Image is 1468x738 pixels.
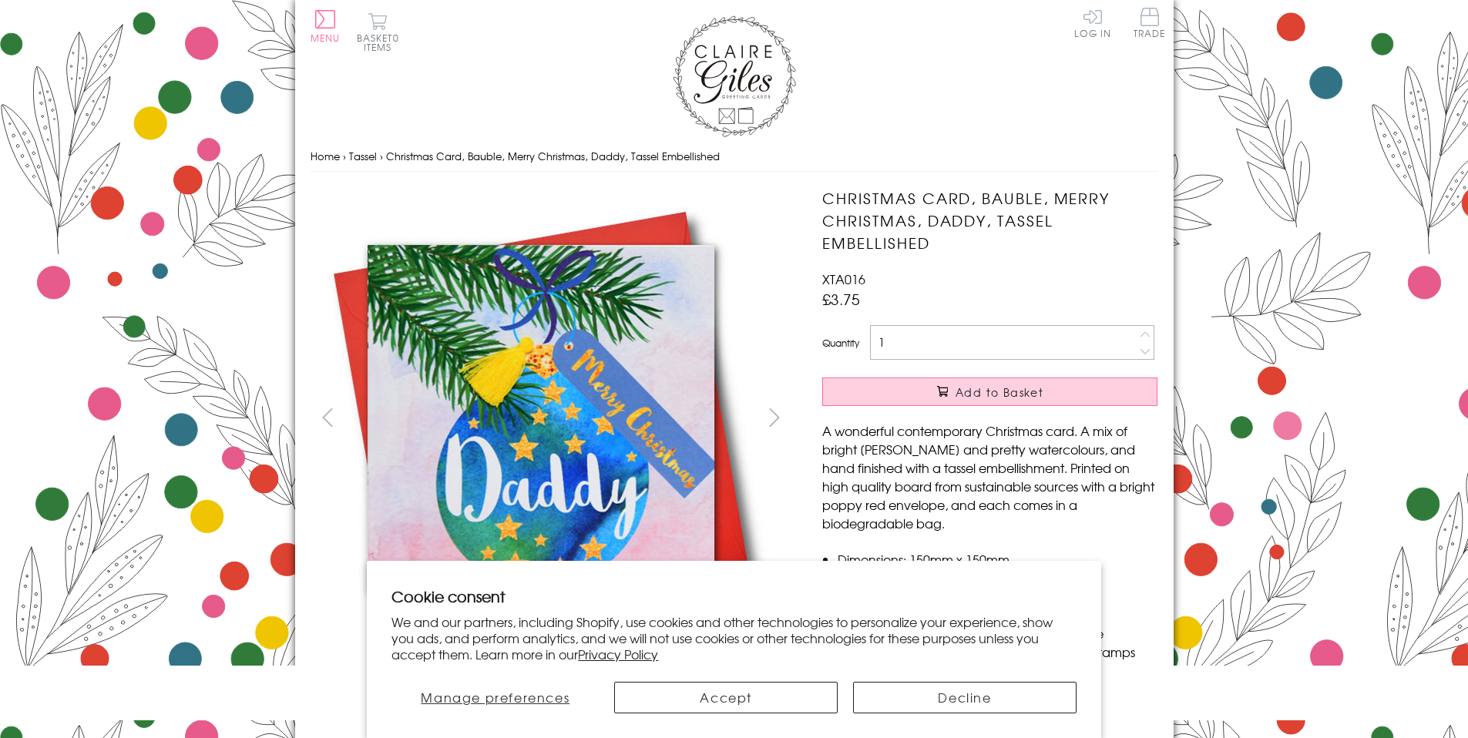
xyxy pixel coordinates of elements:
[343,149,346,163] span: ›
[822,377,1157,406] button: Add to Basket
[853,682,1077,713] button: Decline
[311,31,341,45] span: Menu
[757,400,791,434] button: next
[310,187,772,649] img: Christmas Card, Bauble, Merry Christmas, Daddy, Tassel Embellished
[791,187,1254,649] img: Christmas Card, Bauble, Merry Christmas, Daddy, Tassel Embellished
[822,288,860,310] span: £3.75
[311,141,1158,173] nav: breadcrumbs
[1074,8,1111,38] a: Log In
[421,688,569,706] span: Manage preferences
[1134,8,1166,41] a: Trade
[311,400,345,434] button: prev
[1134,8,1166,38] span: Trade
[357,12,399,52] button: Basket0 items
[822,270,865,288] span: XTA016
[822,421,1157,532] p: A wonderful contemporary Christmas card. A mix of bright [PERSON_NAME] and pretty watercolours, a...
[349,149,377,163] a: Tassel
[391,682,599,713] button: Manage preferences
[822,187,1157,253] h1: Christmas Card, Bauble, Merry Christmas, Daddy, Tassel Embellished
[673,15,796,137] img: Claire Giles Greetings Cards
[838,550,1157,569] li: Dimensions: 150mm x 150mm
[391,585,1077,607] h2: Cookie consent
[822,336,859,350] label: Quantity
[578,645,658,663] a: Privacy Policy
[386,149,720,163] span: Christmas Card, Bauble, Merry Christmas, Daddy, Tassel Embellished
[380,149,383,163] span: ›
[956,384,1043,400] span: Add to Basket
[311,10,341,42] button: Menu
[391,614,1077,662] p: We and our partners, including Shopify, use cookies and other technologies to personalize your ex...
[364,31,399,54] span: 0 items
[614,682,838,713] button: Accept
[311,149,340,163] a: Home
